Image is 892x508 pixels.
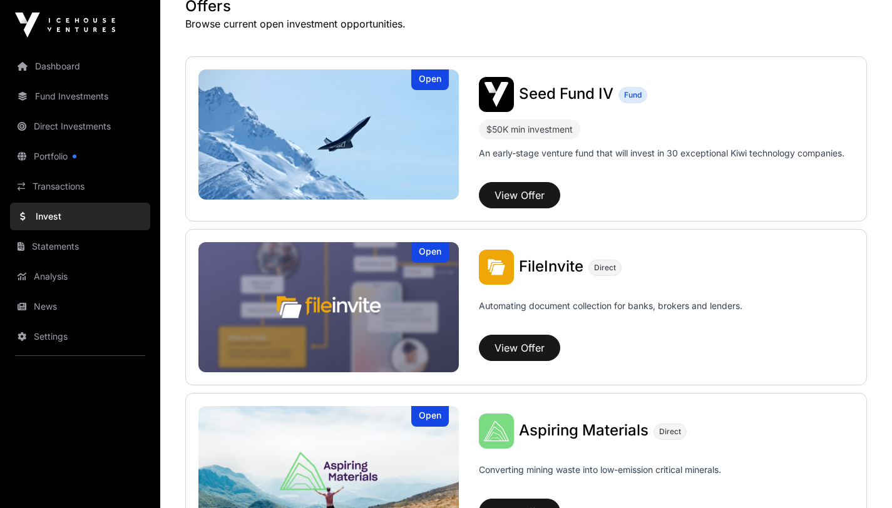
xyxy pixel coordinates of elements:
[10,323,150,350] a: Settings
[479,250,514,285] img: FileInvite
[185,16,867,31] p: Browse current open investment opportunities.
[10,263,150,290] a: Analysis
[519,257,583,275] span: FileInvite
[479,464,721,494] p: Converting mining waste into low-emission critical minerals.
[519,259,583,275] a: FileInvite
[479,147,844,160] p: An early-stage venture fund that will invest in 30 exceptional Kiwi technology companies.
[519,421,648,439] span: Aspiring Materials
[519,84,613,103] span: Seed Fund IV
[198,242,459,372] img: FileInvite
[10,83,150,110] a: Fund Investments
[479,300,742,330] p: Automating document collection for banks, brokers and lenders.
[411,406,449,427] div: Open
[10,113,150,140] a: Direct Investments
[15,13,115,38] img: Icehouse Ventures Logo
[10,233,150,260] a: Statements
[624,90,642,100] span: Fund
[198,69,459,200] img: Seed Fund IV
[594,263,616,273] span: Direct
[198,242,459,372] a: FileInviteOpen
[479,335,560,361] button: View Offer
[519,423,648,439] a: Aspiring Materials
[486,122,573,137] div: $50K min investment
[198,69,459,200] a: Seed Fund IVOpen
[479,77,514,112] img: Seed Fund IV
[519,86,613,103] a: Seed Fund IV
[10,143,150,170] a: Portfolio
[10,53,150,80] a: Dashboard
[10,173,150,200] a: Transactions
[479,182,560,208] button: View Offer
[411,242,449,263] div: Open
[10,293,150,320] a: News
[479,414,514,449] img: Aspiring Materials
[411,69,449,90] div: Open
[829,448,892,508] iframe: Chat Widget
[659,427,681,437] span: Direct
[10,203,150,230] a: Invest
[479,119,580,140] div: $50K min investment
